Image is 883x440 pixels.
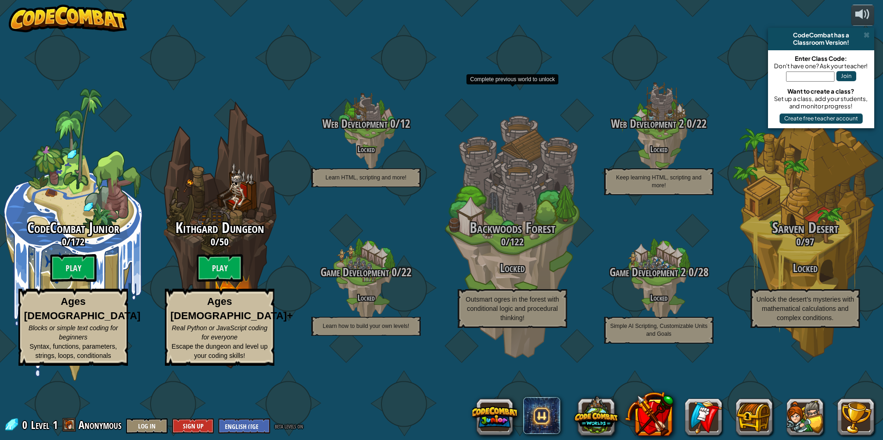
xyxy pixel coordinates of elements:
btn: Play [197,254,243,282]
strong: Ages [DEMOGRAPHIC_DATA] [24,296,140,321]
h3: Locked [439,262,586,274]
span: Sarven Desert [772,218,839,238]
h3: / [586,266,732,279]
span: 0 [796,235,801,249]
span: Level [31,417,49,433]
h3: / [732,236,878,247]
h3: / [586,118,732,130]
span: Unlock the desert’s mysteries with mathematical calculations and complex conditions. [756,296,854,321]
span: 0 [211,235,215,249]
span: 28 [698,264,708,280]
div: Complete previous world to unlock [466,74,558,85]
span: 0 [501,235,506,249]
span: CodeCombat Junior [27,218,119,238]
span: Outsmart ogres in the forest with conditional logic and procedural thinking! [466,296,559,321]
span: 0 [684,116,692,131]
span: 0 [389,264,397,280]
span: 22 [401,264,411,280]
span: 12 [400,116,410,131]
span: Learn how to build your own levels! [323,323,409,329]
h4: Locked [293,293,439,302]
span: Simple AI Scripting, Customizable Units and Goals [610,323,708,337]
span: Web Development 2 [611,116,684,131]
span: 97 [805,235,814,249]
span: 0 [387,116,395,131]
span: Game Development [321,264,389,280]
span: 122 [510,235,524,249]
span: 1 [53,417,58,432]
span: Kithgard Dungeon [175,218,264,238]
h3: / [146,236,293,247]
h3: / [439,236,586,247]
span: 22 [696,116,707,131]
div: Enter Class Code: [773,55,870,62]
span: 0 [686,264,694,280]
span: 172 [71,235,85,249]
span: Anonymous [79,417,121,432]
button: Create free teacher account [780,113,863,124]
strong: Ages [DEMOGRAPHIC_DATA]+ [170,296,293,321]
span: Blocks or simple text coding for beginners [29,324,118,341]
div: Want to create a class? [773,88,870,95]
button: Join [836,71,856,81]
span: Web Development [322,116,387,131]
h3: Locked [732,262,878,274]
div: Set up a class, add your students, and monitor progress! [773,95,870,110]
span: Game Development 2 [610,264,686,280]
button: Log In [126,418,168,434]
h4: Locked [293,145,439,154]
span: 0 [62,235,67,249]
span: Real Python or JavaScript coding for everyone [172,324,267,341]
span: Backwoods Forest [470,218,556,238]
span: Keep learning HTML, scripting and more! [616,174,702,189]
div: Don't have one? Ask your teacher! [773,62,870,70]
span: 50 [219,235,229,249]
button: Adjust volume [851,5,874,26]
h4: Locked [586,293,732,302]
button: Sign Up [172,418,214,434]
span: Learn HTML, scripting and more! [326,174,406,181]
h4: Locked [586,145,732,154]
h3: / [293,266,439,279]
div: Complete previous world to unlock [146,89,293,381]
div: Classroom Version! [772,39,871,46]
span: beta levels on [275,422,303,430]
img: CodeCombat - Learn how to code by playing a game [9,5,127,32]
span: 0 [22,417,30,432]
h3: / [293,118,439,130]
btn: Play [50,254,97,282]
div: CodeCombat has a [772,31,871,39]
span: Syntax, functions, parameters, strings, loops, conditionals [30,343,117,359]
span: Escape the dungeon and level up your coding skills! [172,343,268,359]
